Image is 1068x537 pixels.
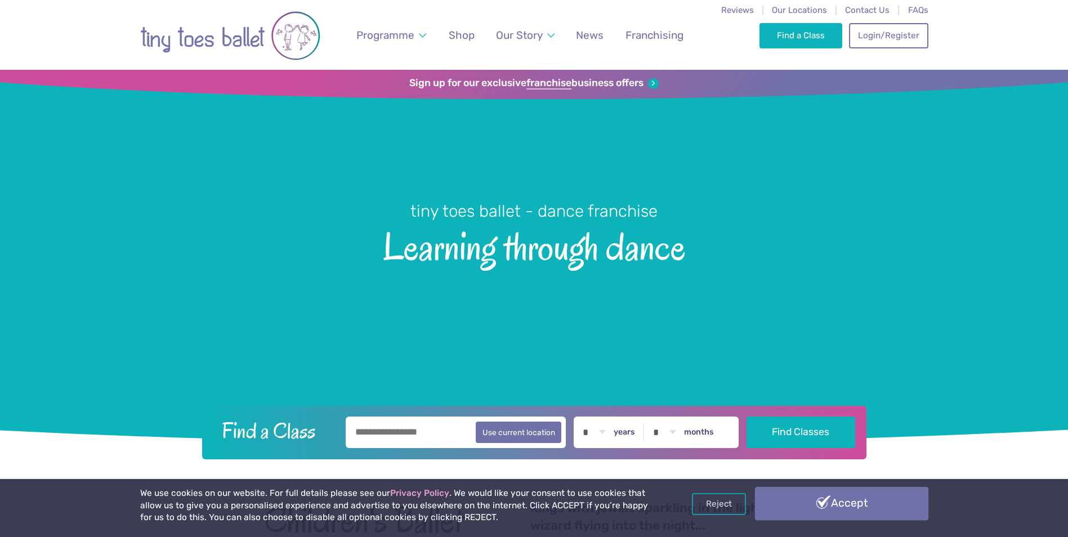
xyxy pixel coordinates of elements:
[684,427,714,437] label: months
[409,77,659,89] a: Sign up for our exclusivefranchisebusiness offers
[490,22,560,48] a: Our Story
[772,5,827,15] a: Our Locations
[390,488,449,498] a: Privacy Policy
[449,29,475,42] span: Shop
[410,202,658,221] small: tiny toes ballet - dance franchise
[755,487,928,520] a: Accept
[571,22,609,48] a: News
[849,23,928,48] a: Login/Register
[140,7,320,64] img: tiny toes ballet
[476,422,562,443] button: Use current location
[140,487,653,524] p: We use cookies on our website. For full details please see our . We would like your consent to us...
[908,5,928,15] a: FAQs
[526,77,571,89] strong: franchise
[614,427,635,437] label: years
[747,417,855,448] button: Find Classes
[576,29,604,42] span: News
[692,493,746,514] a: Reject
[356,29,414,42] span: Programme
[496,29,543,42] span: Our Story
[845,5,890,15] a: Contact Us
[721,5,754,15] a: Reviews
[443,22,480,48] a: Shop
[625,29,683,42] span: Franchising
[620,22,689,48] a: Franchising
[20,222,1048,268] span: Learning through dance
[351,22,431,48] a: Programme
[213,417,338,445] h2: Find a Class
[759,23,842,48] a: Find a Class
